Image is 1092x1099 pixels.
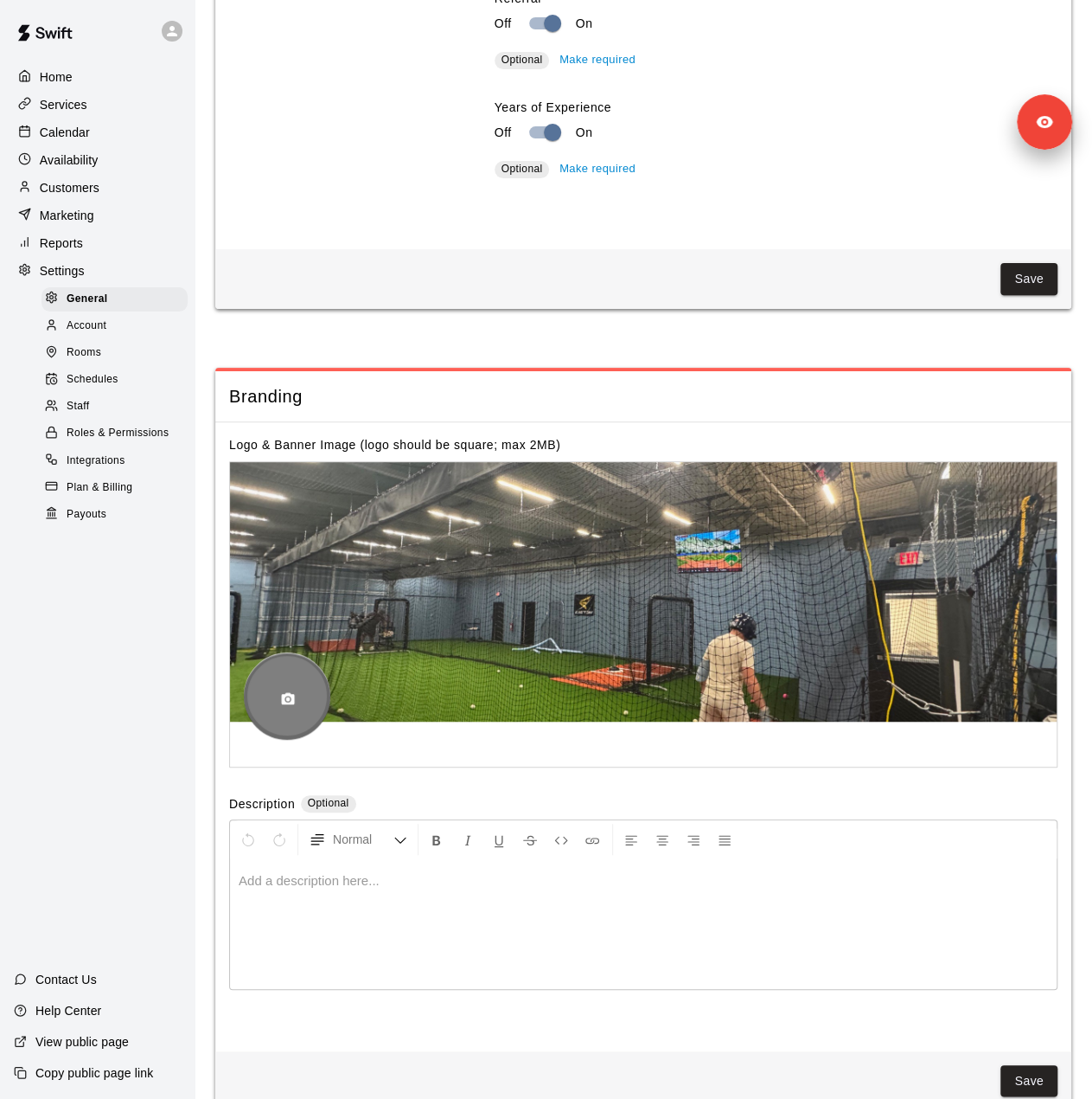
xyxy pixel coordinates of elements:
[1000,263,1057,295] button: Save
[67,371,118,389] span: Schedules
[233,824,263,855] button: Undo
[1000,1065,1057,1097] button: Save
[484,824,514,855] button: Format Underline
[67,506,106,524] span: Payouts
[648,824,677,855] button: Center Align
[35,1033,129,1051] p: View public page
[35,1002,101,1019] p: Help Center
[67,453,125,470] span: Integrations
[42,447,195,474] a: Integrations
[42,286,195,312] a: General
[40,262,85,280] p: Settings
[42,449,188,473] div: Integrations
[14,258,181,284] a: Settings
[40,207,94,224] p: Marketing
[40,179,99,196] p: Customers
[40,151,99,169] p: Availability
[67,344,101,362] span: Rooms
[229,385,1057,408] span: Branding
[42,476,188,500] div: Plan & Billing
[42,287,188,312] div: General
[42,421,188,446] div: Roles & Permissions
[42,395,188,419] div: Staff
[576,15,593,33] p: On
[515,824,545,855] button: Format Strikethrough
[42,368,188,392] div: Schedules
[42,501,195,528] a: Payouts
[42,341,188,365] div: Rooms
[42,474,195,501] a: Plan & Billing
[453,824,482,855] button: Format Italics
[14,230,181,256] a: Reports
[35,971,97,988] p: Contact Us
[14,202,181,228] a: Marketing
[42,367,195,394] a: Schedules
[40,124,90,141] p: Calendar
[42,503,188,527] div: Payouts
[14,147,181,173] a: Availability
[42,340,195,367] a: Rooms
[42,421,195,447] a: Roles & Permissions
[616,824,646,855] button: Left Align
[14,92,181,118] a: Services
[40,96,87,113] p: Services
[555,156,640,183] button: Make required
[42,314,188,338] div: Account
[495,124,512,142] p: Off
[42,312,195,339] a: Account
[495,99,1057,116] label: Years of Experience
[40,68,73,86] p: Home
[229,438,560,452] label: Logo & Banner Image (logo should be square; max 2MB)
[710,824,739,855] button: Justify Align
[501,54,543,66] span: Optional
[555,47,640,74] button: Make required
[546,824,576,855] button: Insert Code
[578,824,607,855] button: Insert Link
[67,318,106,335] span: Account
[333,831,393,848] span: Normal
[40,235,83,252] p: Reports
[14,175,181,201] a: Customers
[67,291,108,308] span: General
[422,824,451,855] button: Format Bold
[495,15,512,33] p: Off
[14,64,181,90] a: Home
[679,824,708,855] button: Right Align
[67,425,169,442] span: Roles & Permissions
[265,824,294,855] button: Redo
[576,124,593,142] p: On
[42,394,195,421] a: Staff
[14,119,181,145] a: Calendar
[302,824,414,855] button: Formatting Options
[67,479,132,497] span: Plan & Billing
[308,797,349,809] span: Optional
[501,163,543,175] span: Optional
[35,1064,153,1082] p: Copy public page link
[229,795,295,815] label: Description
[67,398,89,415] span: Staff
